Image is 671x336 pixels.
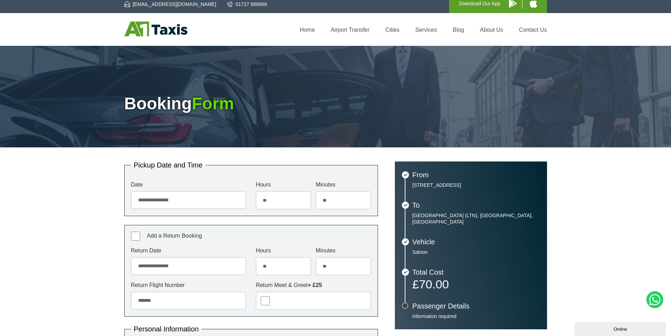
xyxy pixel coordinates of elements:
[147,233,202,239] span: Add a Return Booking
[412,303,540,310] h3: Passenger Details
[412,202,540,209] h3: To
[574,320,667,336] iframe: chat widget
[131,161,206,169] legend: Pickup Date and Time
[453,27,464,33] a: Blog
[412,238,540,245] h3: Vehicle
[412,171,540,178] h3: From
[316,248,371,253] label: Minutes
[412,212,540,225] p: [GEOGRAPHIC_DATA] (LTN), [GEOGRAPHIC_DATA], [GEOGRAPHIC_DATA]
[300,27,315,33] a: Home
[412,249,540,255] p: Saloon
[412,279,540,289] p: £
[192,94,234,113] span: Form
[124,1,216,8] a: [EMAIL_ADDRESS][DOMAIN_NAME]
[256,282,371,288] label: Return Meet & Greet
[415,27,437,33] a: Services
[412,269,540,276] h3: Total Cost
[412,313,540,319] p: Information required
[256,248,311,253] label: Hours
[131,182,246,188] label: Date
[227,1,267,8] a: 01727 866666
[124,95,547,112] h1: Booking
[480,27,503,33] a: About Us
[131,282,246,288] label: Return Flight Number
[131,232,140,241] input: Add a Return Booking
[131,248,246,253] label: Return Date
[308,282,322,288] strong: + £25
[519,27,547,33] a: Contact Us
[124,22,187,36] img: A1 Taxis St Albans LTD
[412,182,540,188] p: [STREET_ADDRESS]
[256,182,311,188] label: Hours
[419,277,449,291] span: 70.00
[316,182,371,188] label: Minutes
[331,27,369,33] a: Airport Transfer
[385,27,399,33] a: Cities
[131,325,202,332] legend: Personal Information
